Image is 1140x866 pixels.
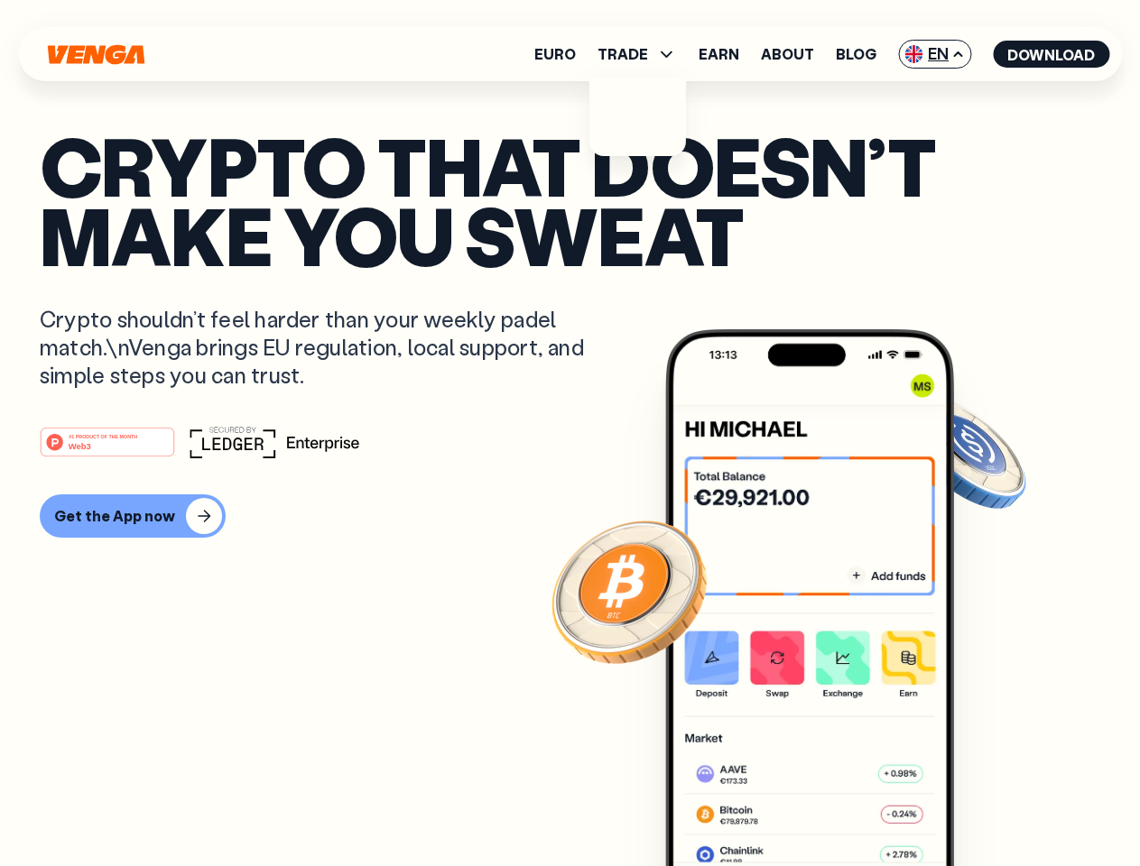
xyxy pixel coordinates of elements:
p: Crypto shouldn’t feel harder than your weekly padel match.\nVenga brings EU regulation, local sup... [40,305,610,390]
tspan: Web3 [69,440,91,450]
a: #1 PRODUCT OF THE MONTHWeb3 [40,438,175,461]
div: Get the App now [54,507,175,525]
button: Download [993,41,1109,68]
a: Euro [534,47,576,61]
a: About [761,47,814,61]
tspan: #1 PRODUCT OF THE MONTH [69,433,137,438]
a: Earn [699,47,739,61]
img: Bitcoin [548,510,710,672]
span: TRADE [598,47,648,61]
button: Get the App now [40,494,226,538]
p: Crypto that doesn’t make you sweat [40,131,1100,269]
a: Blog [836,47,876,61]
span: EN [898,40,971,69]
svg: Home [45,44,146,65]
img: USDC coin [900,388,1030,518]
img: flag-uk [904,45,922,63]
a: Get the App now [40,494,1100,538]
span: TRADE [598,43,677,65]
